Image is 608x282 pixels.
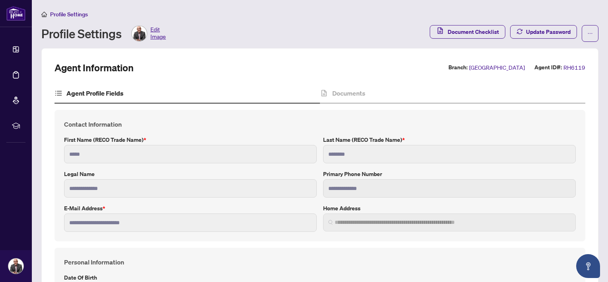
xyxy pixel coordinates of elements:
[328,220,333,225] img: search_icon
[534,63,562,72] label: Agent ID#:
[132,26,147,41] img: Profile Icon
[64,257,576,267] h4: Personal Information
[526,25,571,38] span: Update Password
[510,25,577,39] button: Update Password
[150,25,166,41] span: Edit Image
[41,25,166,41] div: Profile Settings
[41,12,47,17] span: home
[430,25,505,39] button: Document Checklist
[576,254,600,278] button: Open asap
[587,31,593,36] span: ellipsis
[448,25,499,38] span: Document Checklist
[64,273,317,282] label: Date of Birth
[50,11,88,18] span: Profile Settings
[64,204,317,213] label: E-mail Address
[332,88,365,98] h4: Documents
[323,135,576,144] label: Last Name (RECO Trade Name)
[8,258,23,274] img: Profile Icon
[55,61,134,74] h2: Agent Information
[64,135,317,144] label: First Name (RECO Trade Name)
[6,6,25,21] img: logo
[64,119,576,129] h4: Contact Information
[448,63,468,72] label: Branch:
[563,63,585,72] span: RH6119
[66,88,123,98] h4: Agent Profile Fields
[323,170,576,178] label: Primary Phone Number
[469,63,525,72] span: [GEOGRAPHIC_DATA]
[323,204,576,213] label: Home Address
[64,170,317,178] label: Legal Name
